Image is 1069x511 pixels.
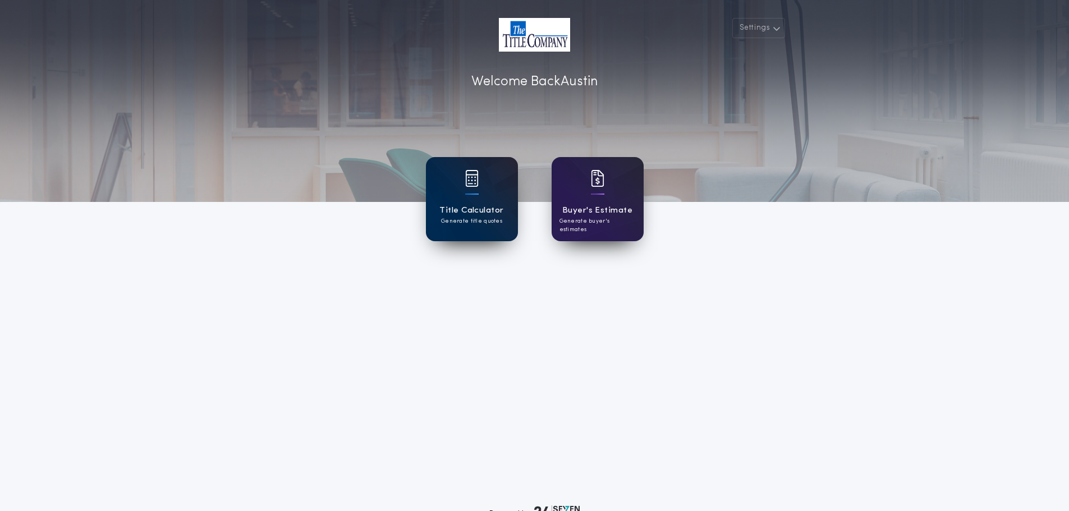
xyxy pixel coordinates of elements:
[562,204,632,217] h1: Buyer's Estimate
[465,170,479,187] img: card icon
[441,217,502,225] p: Generate title quotes
[471,72,598,92] p: Welcome Back Austin
[439,204,503,217] h1: Title Calculator
[732,18,785,38] button: Settings
[426,157,518,241] a: card iconTitle CalculatorGenerate title quotes
[559,217,636,234] p: Generate buyer's estimates
[499,18,570,52] img: account-logo
[552,157,644,241] a: card iconBuyer's EstimateGenerate buyer's estimates
[591,170,604,187] img: card icon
